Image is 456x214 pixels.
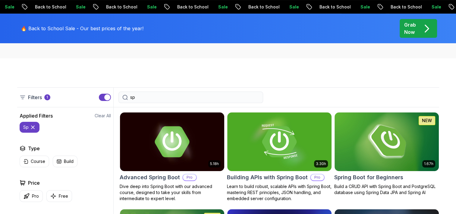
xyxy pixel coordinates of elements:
a: Advanced Spring Boot card5.18hAdvanced Spring BootProDive deep into Spring Boot with our advanced... [120,112,225,202]
p: Build [64,158,74,164]
h2: Price [28,179,40,186]
button: sp [20,122,39,133]
h2: Spring Boot for Beginners [334,173,403,182]
p: sp [23,124,29,130]
p: NEW [422,118,432,124]
img: Building APIs with Spring Boot card [227,112,332,171]
h2: Building APIs with Spring Boot [227,173,308,182]
a: Spring Boot for Beginners card1.67hNEWSpring Boot for BeginnersBuild a CRUD API with Spring Boot ... [334,112,439,196]
h2: Advanced Spring Boot [120,173,180,182]
p: 1.67h [424,161,433,166]
p: Back to School [385,4,426,10]
p: Course [31,158,45,164]
button: Free [46,190,72,202]
p: Pro [311,174,324,180]
p: Back to School [30,4,71,10]
p: Sale [355,4,375,10]
button: Clear All [95,113,111,119]
p: Sale [284,4,303,10]
p: Sale [426,4,446,10]
button: Build [53,156,77,167]
p: Back to School [172,4,213,10]
p: Sale [213,4,232,10]
p: Learn to build robust, scalable APIs with Spring Boot, mastering REST principles, JSON handling, ... [227,183,332,202]
p: 5.18h [210,161,219,166]
p: Pro [183,174,196,180]
button: Pro [20,190,43,202]
h2: Applied Filters [20,112,53,119]
p: Sale [142,4,161,10]
p: 🔥 Back to School Sale - Our best prices of the year! [21,25,143,32]
p: Back to School [243,4,284,10]
p: Filters [28,94,42,101]
p: Sale [71,4,90,10]
img: Spring Boot for Beginners card [335,112,439,171]
p: Build a CRUD API with Spring Boot and PostgreSQL database using Spring Data JPA and Spring AI [334,183,439,196]
button: Course [20,156,49,167]
input: Search Java, React, Spring boot ... [130,94,259,100]
p: Back to School [314,4,355,10]
p: 1 [46,95,48,100]
img: Advanced Spring Boot card [120,112,224,171]
p: Grab Now [404,21,416,36]
p: Free [59,193,68,199]
p: Pro [32,193,39,199]
a: Building APIs with Spring Boot card3.30hBuilding APIs with Spring BootProLearn to build robust, s... [227,112,332,202]
p: Dive deep into Spring Boot with our advanced course, designed to take your skills from intermedia... [120,183,225,202]
h2: Type [28,145,40,152]
p: 3.30h [316,161,326,166]
p: Back to School [101,4,142,10]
